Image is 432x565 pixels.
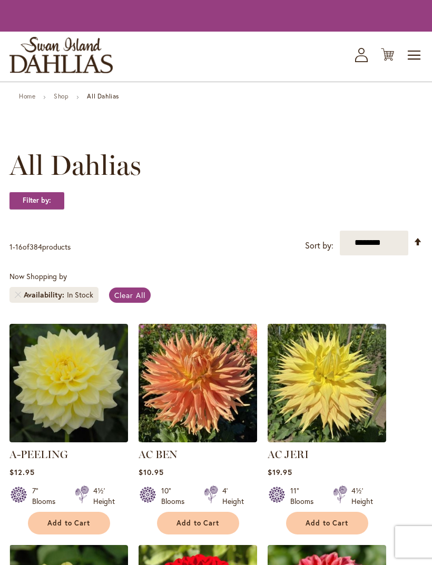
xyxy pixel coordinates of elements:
a: Remove Availability In Stock [15,292,21,298]
div: 11" Blooms [290,485,320,507]
p: - of products [9,239,71,255]
span: Now Shopping by [9,271,67,281]
div: 4' Height [222,485,244,507]
a: A-PEELING [9,448,68,461]
div: 4½' Height [351,485,373,507]
strong: All Dahlias [87,92,119,100]
span: Add to Cart [306,519,349,528]
a: AC BEN [139,434,257,444]
span: 384 [30,242,42,252]
span: Add to Cart [176,519,220,528]
a: Home [19,92,35,100]
button: Add to Cart [28,512,110,534]
button: Add to Cart [286,512,368,534]
span: Availability [24,290,67,300]
span: $10.95 [139,467,164,477]
div: 7" Blooms [32,485,62,507]
strong: Filter by: [9,192,64,210]
a: AC BEN [139,448,178,461]
div: In Stock [67,290,93,300]
div: 4½' Height [93,485,115,507]
span: Clear All [114,290,145,300]
label: Sort by: [305,236,333,255]
span: $19.95 [268,467,292,477]
span: 1 [9,242,13,252]
a: Shop [54,92,68,100]
div: 10" Blooms [161,485,191,507]
span: 16 [15,242,23,252]
span: Add to Cart [47,519,91,528]
span: All Dahlias [9,150,141,181]
a: AC JERI [268,448,309,461]
a: store logo [9,37,113,73]
span: $12.95 [9,467,35,477]
a: Clear All [109,288,151,303]
img: AC Jeri [268,324,386,442]
img: A-Peeling [9,324,128,442]
img: AC BEN [139,324,257,442]
button: Add to Cart [157,512,239,534]
a: A-Peeling [9,434,128,444]
a: AC Jeri [268,434,386,444]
